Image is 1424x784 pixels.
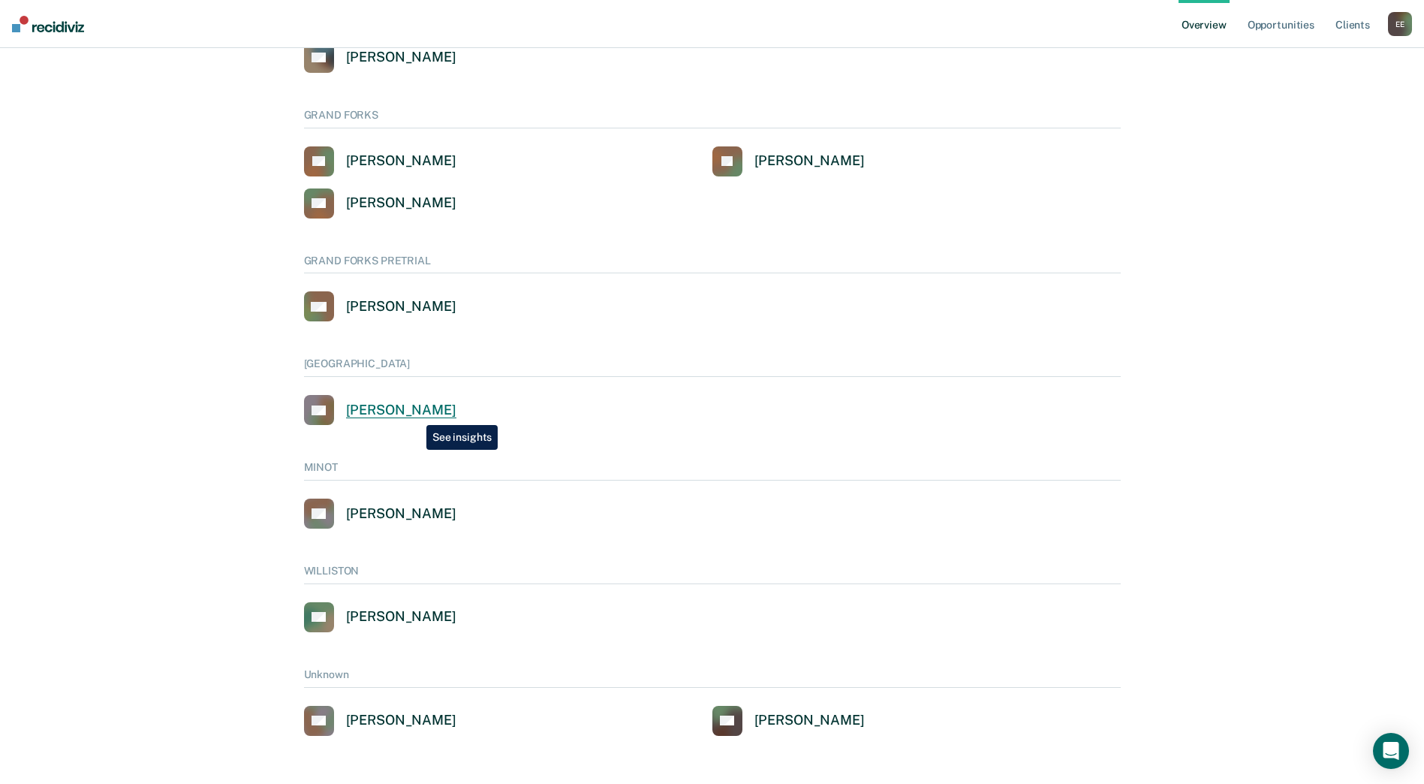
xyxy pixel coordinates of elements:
[304,146,456,176] a: [PERSON_NAME]
[1388,12,1412,36] button: EE
[712,706,865,736] a: [PERSON_NAME]
[304,499,456,529] a: [PERSON_NAME]
[1388,12,1412,36] div: E E
[304,291,456,321] a: [PERSON_NAME]
[304,565,1121,584] div: WILLISTON
[304,255,1121,274] div: GRAND FORKS PRETRIAL
[304,109,1121,128] div: GRAND FORKS
[346,194,456,212] div: [PERSON_NAME]
[304,43,456,73] a: [PERSON_NAME]
[12,16,84,32] img: Recidiviz
[304,668,1121,688] div: Unknown
[304,357,1121,377] div: [GEOGRAPHIC_DATA]
[346,49,456,66] div: [PERSON_NAME]
[304,395,456,425] a: [PERSON_NAME]
[754,712,865,729] div: [PERSON_NAME]
[712,146,865,176] a: [PERSON_NAME]
[304,602,456,632] a: [PERSON_NAME]
[346,152,456,170] div: [PERSON_NAME]
[304,706,456,736] a: [PERSON_NAME]
[346,402,456,419] div: [PERSON_NAME]
[346,505,456,523] div: [PERSON_NAME]
[304,461,1121,481] div: MINOT
[346,298,456,315] div: [PERSON_NAME]
[754,152,865,170] div: [PERSON_NAME]
[346,608,456,626] div: [PERSON_NAME]
[304,188,456,219] a: [PERSON_NAME]
[346,712,456,729] div: [PERSON_NAME]
[1373,733,1409,769] div: Open Intercom Messenger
